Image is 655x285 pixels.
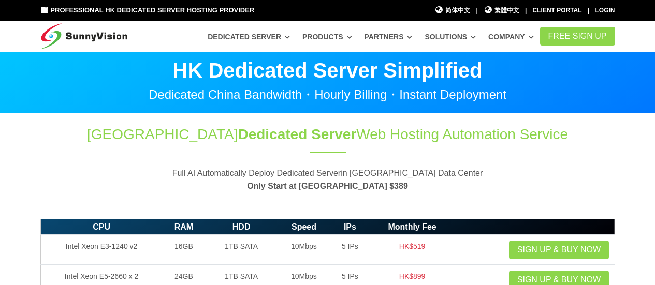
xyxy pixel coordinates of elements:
li: | [525,6,527,16]
a: Company [488,27,534,46]
strong: Only Start at [GEOGRAPHIC_DATA] $389 [247,182,408,190]
p: HK Dedicated Server Simplified [40,60,615,81]
th: IPs [330,219,370,235]
a: 繁體中文 [484,6,519,16]
p: Dedicated China Bandwidth・Hourly Billing・Instant Deployment [40,88,615,101]
a: Partners [365,27,413,46]
a: Sign up & Buy Now [509,241,609,259]
a: Products [302,27,352,46]
a: Solutions [425,27,476,46]
th: Speed [278,219,330,235]
th: RAM [163,219,206,235]
a: Client Portal [533,7,582,14]
th: CPU [40,219,163,235]
th: Monthly Fee [370,219,455,235]
a: Dedicated Server [208,27,290,46]
a: FREE Sign Up [540,27,615,46]
th: HDD [205,219,278,235]
span: Dedicated Server [238,126,356,142]
a: 简体中文 [435,6,471,16]
li: | [476,6,477,16]
td: HK$519 [370,235,455,265]
h1: [GEOGRAPHIC_DATA] Web Hosting Automation Service [40,124,615,144]
td: 16GB [163,235,206,265]
li: | [588,6,589,16]
td: 5 IPs [330,235,370,265]
span: Professional HK Dedicated Server Hosting Provider [50,6,254,14]
p: Full AI Automatically Deploy Dedicated Serverin [GEOGRAPHIC_DATA] Data Center [40,167,615,193]
td: Intel Xeon E3-1240 v2 [40,235,163,265]
td: 1TB SATA [205,235,278,265]
td: 10Mbps [278,235,330,265]
a: Login [595,7,615,14]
